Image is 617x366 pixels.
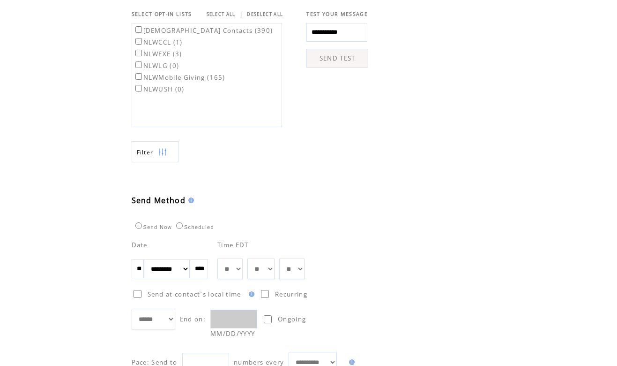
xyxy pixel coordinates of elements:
input: NLWEXE (3) [135,50,142,56]
img: help.gif [246,291,254,297]
label: NLWUSH (0) [134,85,185,93]
input: NLWLG (0) [135,61,142,68]
input: NLWMobile Giving (165) [135,73,142,80]
span: Ongoing [278,315,306,323]
input: [DEMOGRAPHIC_DATA] Contacts (390) [135,26,142,33]
span: Send at contact`s local time [148,290,241,298]
span: Show filters [137,148,154,156]
span: End on: [180,315,206,323]
label: NLWEXE (3) [134,50,182,58]
label: NLWLG (0) [134,61,179,70]
span: MM/DD/YYYY [210,329,255,338]
span: Send Method [132,195,186,206]
label: [DEMOGRAPHIC_DATA] Contacts (390) [134,26,273,35]
span: Time EDT [217,241,249,249]
img: help.gif [346,359,355,365]
a: DESELECT ALL [247,11,283,17]
label: NLWMobile Giving (165) [134,73,225,82]
img: help.gif [186,198,194,203]
label: Scheduled [174,224,214,230]
span: | [239,10,243,18]
img: filters.png [158,142,167,163]
input: NLWUSH (0) [135,85,142,91]
input: Scheduled [176,222,183,229]
label: NLWCCL (1) [134,38,183,46]
span: Date [132,241,148,249]
a: SEND TEST [306,49,368,68]
span: SELECT OPT-IN LISTS [132,11,192,17]
span: Recurring [275,290,307,298]
input: Send Now [135,222,142,229]
span: TEST YOUR MESSAGE [306,11,368,17]
label: Send Now [133,224,172,230]
a: Filter [132,141,178,162]
input: NLWCCL (1) [135,38,142,45]
a: SELECT ALL [207,11,236,17]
